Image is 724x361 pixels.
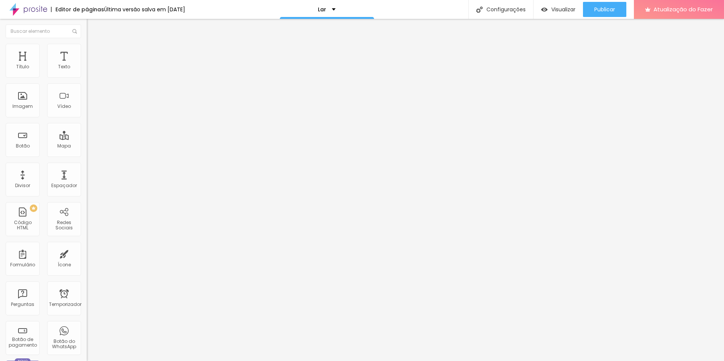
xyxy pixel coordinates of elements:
[653,5,713,13] font: Atualização do Fazer
[49,301,81,307] font: Temporizador
[551,6,575,13] font: Visualizar
[12,103,33,109] font: Imagem
[15,182,30,189] font: Divisor
[486,6,526,13] font: Configurações
[55,6,104,13] font: Editor de páginas
[51,182,77,189] font: Espaçador
[11,301,34,307] font: Perguntas
[10,261,35,268] font: Formulário
[318,6,326,13] font: Lar
[583,2,626,17] button: Publicar
[594,6,615,13] font: Publicar
[6,25,81,38] input: Buscar elemento
[57,103,71,109] font: Vídeo
[534,2,583,17] button: Visualizar
[14,219,32,231] font: Código HTML
[476,6,483,13] img: Ícone
[16,63,29,70] font: Título
[55,219,73,231] font: Redes Sociais
[72,29,77,34] img: Ícone
[57,143,71,149] font: Mapa
[16,143,30,149] font: Botão
[9,336,37,348] font: Botão de pagamento
[104,6,185,13] font: Última versão salva em [DATE]
[541,6,548,13] img: view-1.svg
[87,19,724,361] iframe: Editor
[58,261,71,268] font: Ícone
[52,338,76,350] font: Botão do WhatsApp
[58,63,70,70] font: Texto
